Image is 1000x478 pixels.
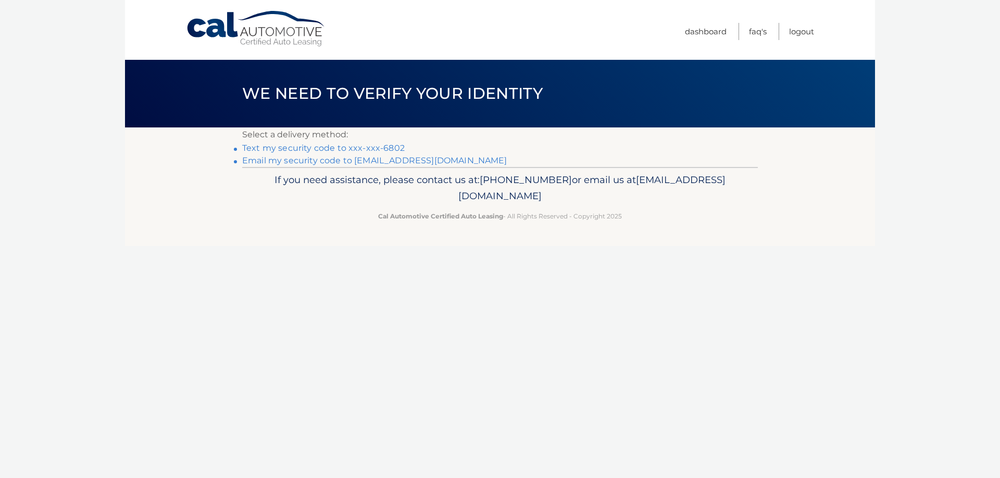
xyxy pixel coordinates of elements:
a: FAQ's [749,23,767,40]
strong: Cal Automotive Certified Auto Leasing [378,212,503,220]
p: - All Rights Reserved - Copyright 2025 [249,211,751,222]
a: Email my security code to [EMAIL_ADDRESS][DOMAIN_NAME] [242,156,507,165]
span: [PHONE_NUMBER] [480,174,572,186]
p: If you need assistance, please contact us at: or email us at [249,172,751,205]
a: Text my security code to xxx-xxx-6802 [242,143,405,153]
span: We need to verify your identity [242,84,543,103]
a: Cal Automotive [186,10,327,47]
a: Dashboard [685,23,727,40]
p: Select a delivery method: [242,127,758,142]
a: Logout [789,23,814,40]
